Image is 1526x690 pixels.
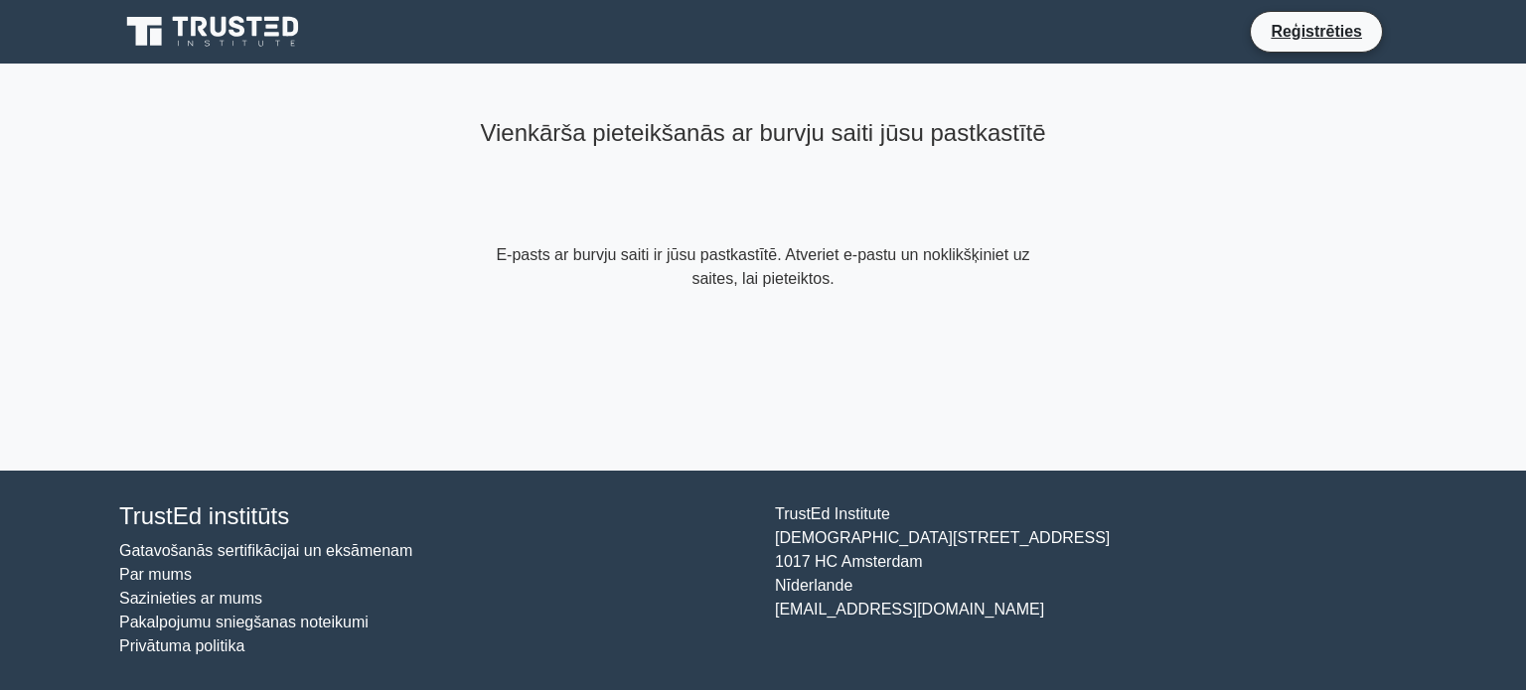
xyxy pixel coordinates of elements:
[119,502,289,529] font: TrustEd institūts
[119,542,412,559] a: Gatavošanās sertifikācijai un eksāmenam
[119,614,369,630] a: Pakalpojumu sniegšanas noteikumi
[119,590,262,607] a: Sazinieties ar mums
[775,505,890,522] font: TrustEd Institute
[1259,19,1374,44] a: Reģistrēties
[1271,23,1362,40] font: Reģistrēties
[496,246,1029,287] font: E-pasts ar burvju saiti ir jūsu pastkastītē. Atveriet e-pastu un noklikšķiniet uz saites, lai pie...
[480,119,1045,146] font: Vienkārša pieteikšanās ar burvju saiti jūsu pastkastītē
[119,566,192,583] a: Par mums
[775,577,852,594] font: Nīderlande
[775,553,923,570] font: 1017 HC Amsterdam
[119,637,244,654] a: Privātuma politika
[775,601,1044,618] font: [EMAIL_ADDRESS][DOMAIN_NAME]
[775,529,1110,546] font: [DEMOGRAPHIC_DATA][STREET_ADDRESS]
